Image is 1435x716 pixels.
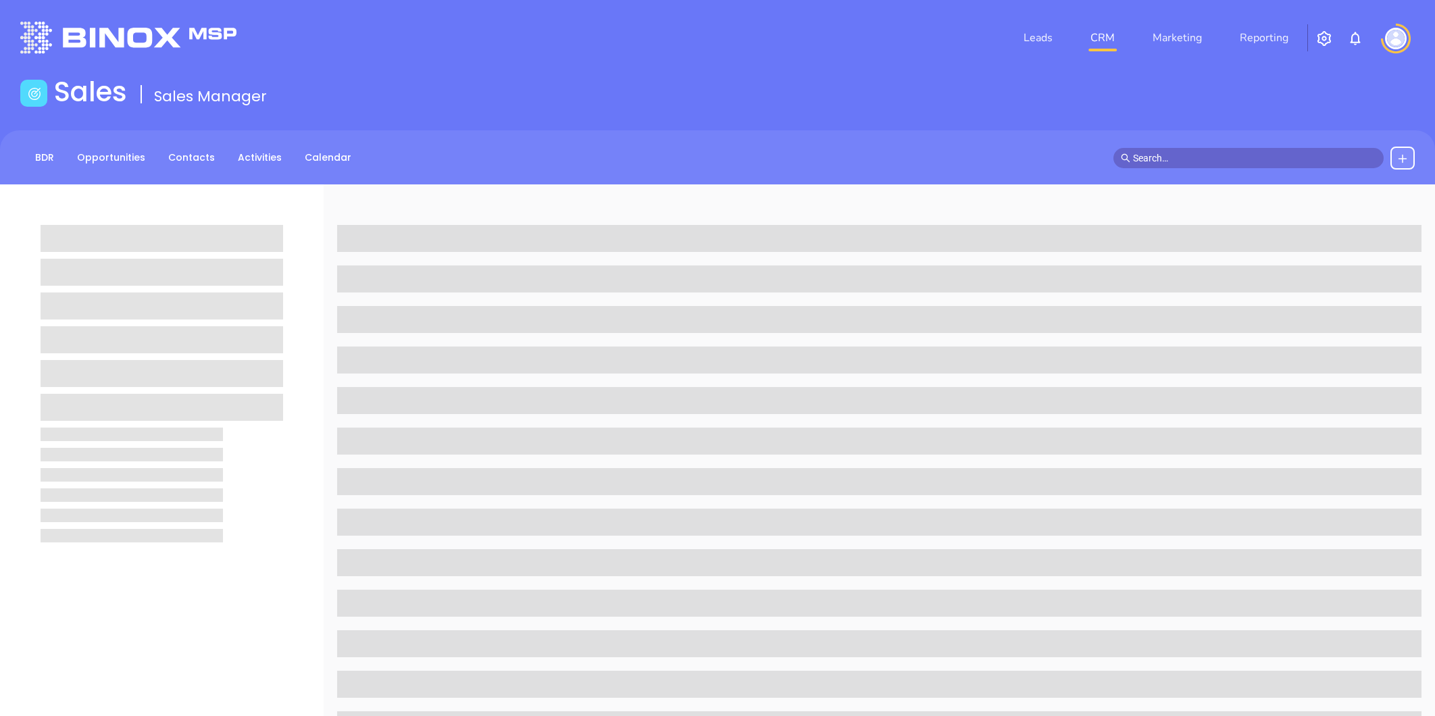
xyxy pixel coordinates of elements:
img: iconSetting [1316,30,1332,47]
a: Reporting [1234,24,1294,51]
a: Activities [230,147,290,169]
img: logo [20,22,236,53]
a: Leads [1018,24,1058,51]
span: search [1121,153,1130,163]
a: Contacts [160,147,223,169]
img: iconNotification [1347,30,1363,47]
a: BDR [27,147,62,169]
span: Sales Manager [154,86,267,107]
h1: Sales [54,76,127,108]
a: CRM [1085,24,1120,51]
a: Calendar [297,147,359,169]
input: Search… [1133,151,1376,165]
img: user [1385,28,1407,49]
a: Opportunities [69,147,153,169]
a: Marketing [1147,24,1207,51]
